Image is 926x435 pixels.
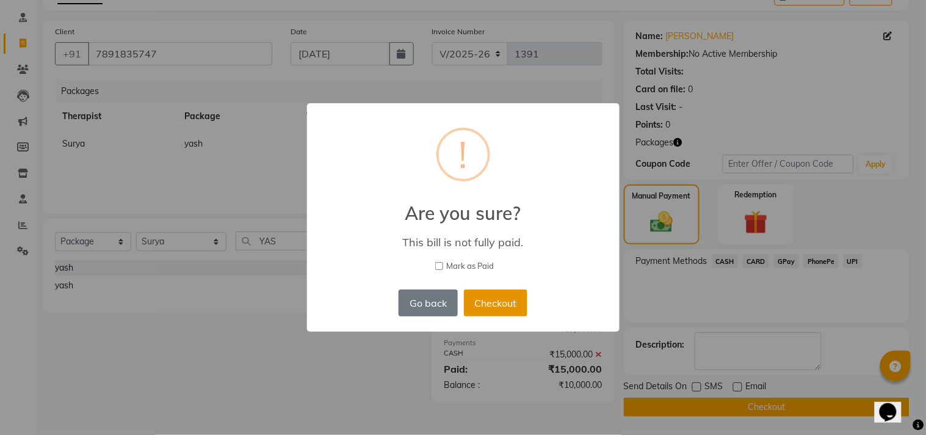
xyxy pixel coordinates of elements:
[435,262,443,270] input: Mark as Paid
[464,290,527,316] button: Checkout
[399,290,457,316] button: Go back
[324,235,601,249] div: This bill is not fully paid.
[446,260,494,272] span: Mark as Paid
[459,130,468,179] div: !
[307,188,620,224] h2: Are you sure?
[875,386,914,423] iframe: chat widget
